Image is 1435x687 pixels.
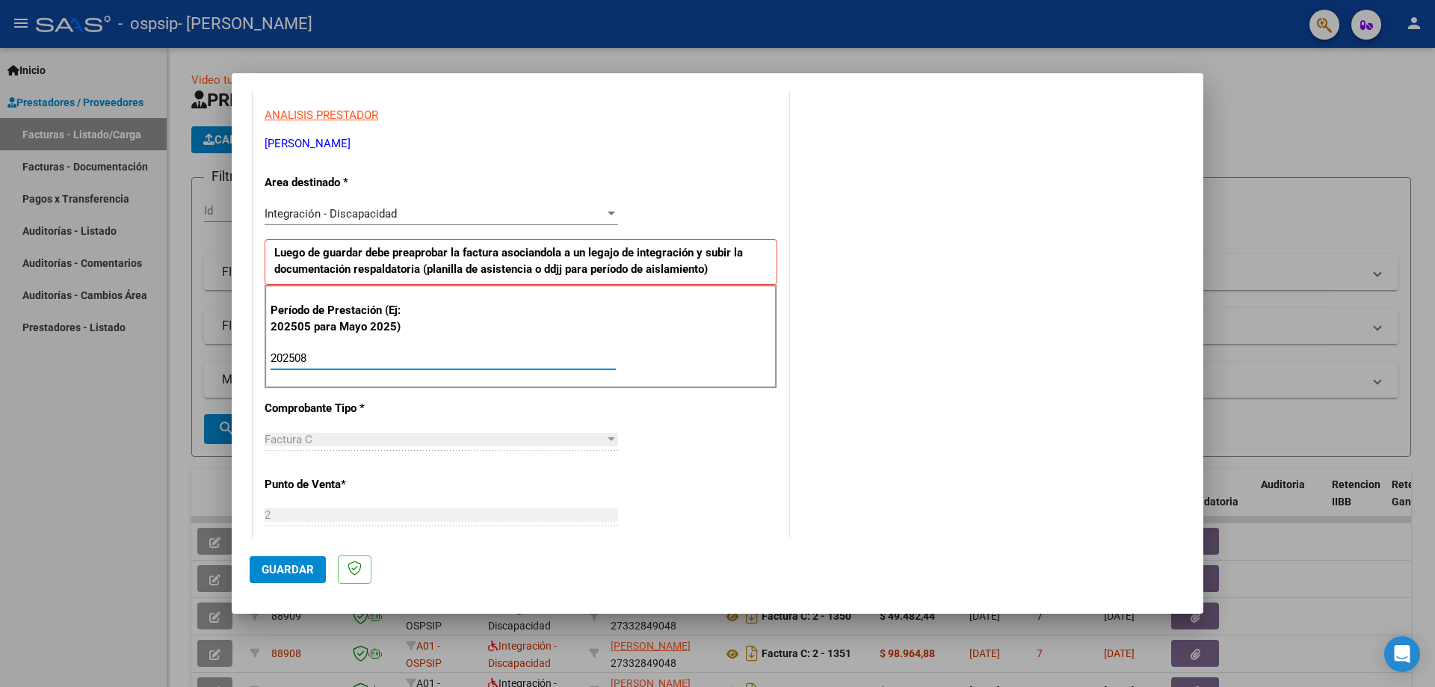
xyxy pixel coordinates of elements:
[1384,636,1420,672] div: Open Intercom Messenger
[265,207,397,221] span: Integración - Discapacidad
[265,433,312,446] span: Factura C
[265,400,419,417] p: Comprobante Tipo *
[265,135,777,153] p: [PERSON_NAME]
[265,108,378,122] span: ANALISIS PRESTADOR
[271,302,421,336] p: Período de Prestación (Ej: 202505 para Mayo 2025)
[262,563,314,576] span: Guardar
[265,476,419,493] p: Punto de Venta
[265,174,419,191] p: Area destinado *
[250,556,326,583] button: Guardar
[274,246,743,277] strong: Luego de guardar debe preaprobar la factura asociandola a un legajo de integración y subir la doc...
